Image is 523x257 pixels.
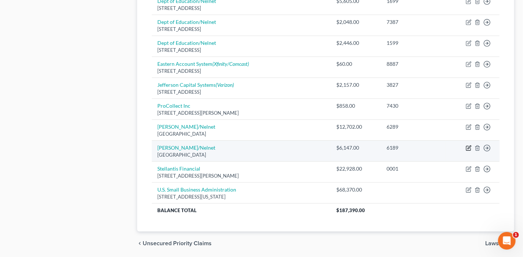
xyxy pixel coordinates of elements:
div: 6289 [387,123,440,131]
th: Balance Total [152,203,331,217]
a: U.S. Small Business Administration [158,186,237,193]
span: Lawsuits [485,240,508,246]
a: [PERSON_NAME]/Nelnet [158,124,216,130]
a: Stellantis Financial [158,165,201,172]
div: [STREET_ADDRESS] [158,68,325,75]
div: $2,446.00 [336,39,375,47]
div: [STREET_ADDRESS] [158,47,325,54]
div: [STREET_ADDRESS][US_STATE] [158,193,325,200]
a: [PERSON_NAME]/Nelnet [158,144,216,151]
div: $2,157.00 [336,81,375,89]
i: (Verizon) [216,82,234,88]
div: 8887 [387,60,440,68]
div: [STREET_ADDRESS] [158,89,325,96]
i: chevron_left [137,240,143,246]
div: $68,370.00 [336,186,375,193]
span: Unsecured Priority Claims [143,240,212,246]
i: (Xfinity/Comcast) [213,61,249,67]
div: $60.00 [336,60,375,68]
a: Dept of Education/Nelnet [158,40,216,46]
div: [GEOGRAPHIC_DATA] [158,151,325,158]
button: Lawsuits chevron_right [485,240,514,246]
iframe: Intercom live chat [498,232,516,250]
div: [STREET_ADDRESS][PERSON_NAME] [158,110,325,117]
div: 3827 [387,81,440,89]
div: [STREET_ADDRESS][PERSON_NAME] [158,172,325,179]
a: Jefferson Capital Systems(Verizon) [158,82,234,88]
div: 0001 [387,165,440,172]
div: [STREET_ADDRESS] [158,26,325,33]
div: 1599 [387,39,440,47]
div: $858.00 [336,102,375,110]
button: chevron_left Unsecured Priority Claims [137,240,212,246]
div: 6189 [387,144,440,151]
div: $22,928.00 [336,165,375,172]
a: ProCollect Inc [158,103,191,109]
span: $187,390.00 [336,207,365,213]
div: $2,048.00 [336,18,375,26]
a: Dept of Education/Nelnet [158,19,216,25]
div: $12,702.00 [336,123,375,131]
div: 7387 [387,18,440,26]
div: 7430 [387,102,440,110]
span: 1 [513,232,519,238]
a: Eastern Account System(Xfinity/Comcast) [158,61,249,67]
div: [STREET_ADDRESS] [158,5,325,12]
div: [GEOGRAPHIC_DATA] [158,131,325,138]
div: $6,147.00 [336,144,375,151]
